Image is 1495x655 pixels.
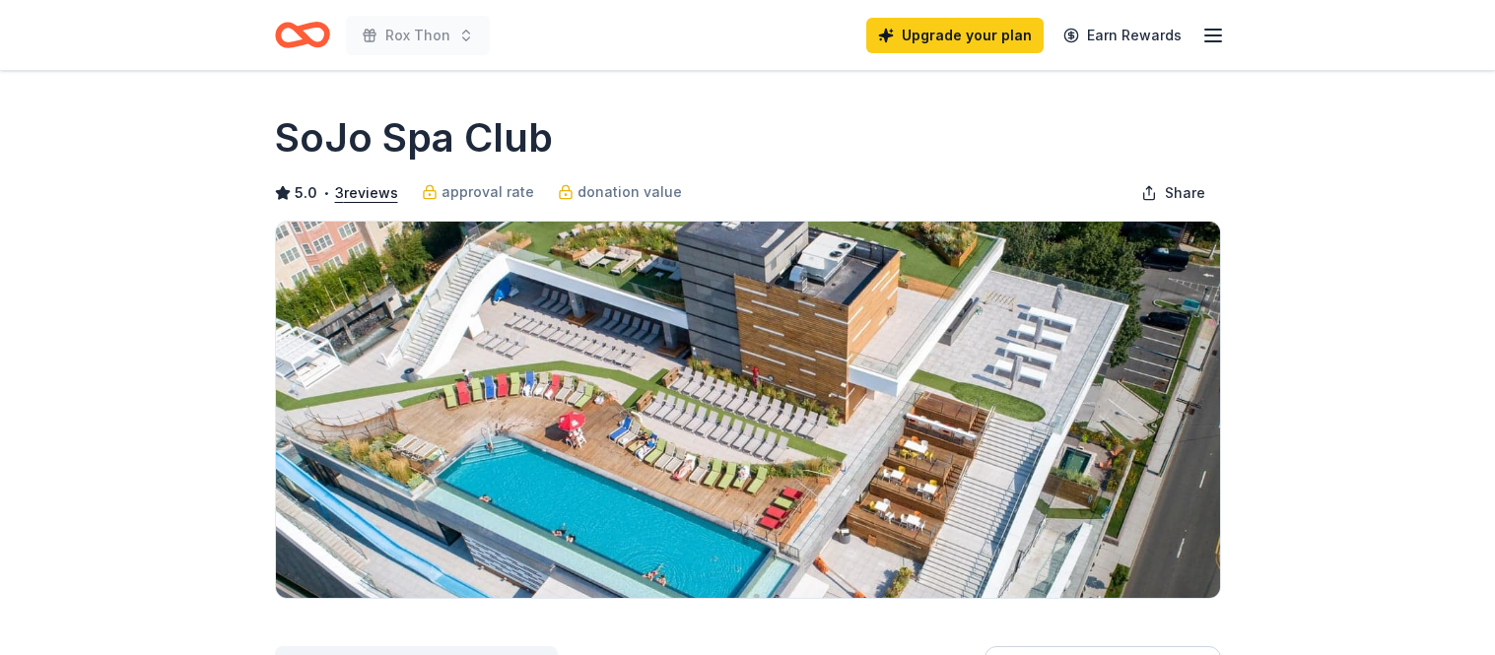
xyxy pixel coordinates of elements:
img: Image for SoJo Spa Club [276,222,1220,598]
a: approval rate [422,180,534,204]
button: 3reviews [335,181,398,205]
h1: SoJo Spa Club [275,110,553,165]
span: approval rate [442,180,534,204]
button: Share [1125,173,1221,213]
a: Earn Rewards [1052,18,1193,53]
button: Rox Thon [346,16,490,55]
a: donation value [558,180,682,204]
span: Share [1165,181,1205,205]
span: donation value [578,180,682,204]
span: Rox Thon [385,24,450,47]
span: 5.0 [295,181,317,205]
a: Upgrade your plan [866,18,1044,53]
span: • [322,185,329,201]
a: Home [275,12,330,58]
